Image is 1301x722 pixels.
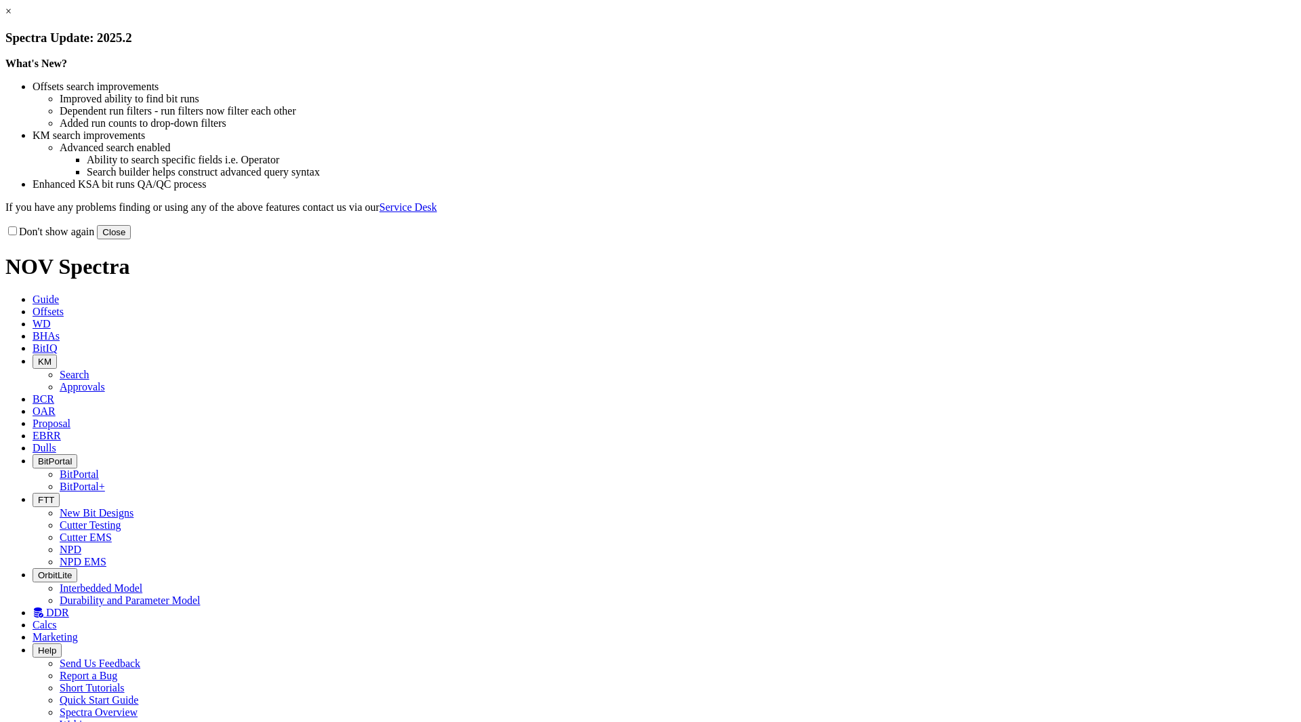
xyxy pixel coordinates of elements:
[60,481,105,492] a: BitPortal+
[87,166,1296,178] li: Search builder helps construct advanced query syntax
[5,201,1296,214] p: If you have any problems finding or using any of the above features contact us via our
[38,645,56,656] span: Help
[60,556,106,567] a: NPD EMS
[33,81,1296,93] li: Offsets search improvements
[33,294,59,305] span: Guide
[38,456,72,466] span: BitPortal
[38,570,72,580] span: OrbitLite
[60,658,140,669] a: Send Us Feedback
[5,226,94,237] label: Don't show again
[60,142,1296,154] li: Advanced search enabled
[60,544,81,555] a: NPD
[60,381,105,393] a: Approvals
[60,105,1296,117] li: Dependent run filters - run filters now filter each other
[33,342,57,354] span: BitIQ
[33,442,56,454] span: Dulls
[60,369,89,380] a: Search
[5,254,1296,279] h1: NOV Spectra
[33,405,56,417] span: OAR
[60,694,138,706] a: Quick Start Guide
[38,357,51,367] span: KM
[5,5,12,17] a: ×
[5,58,67,69] strong: What's New?
[33,330,60,342] span: BHAs
[97,225,131,239] button: Close
[33,318,51,329] span: WD
[60,595,201,606] a: Durability and Parameter Model
[60,519,121,531] a: Cutter Testing
[38,495,54,505] span: FTT
[33,306,64,317] span: Offsets
[60,117,1296,129] li: Added run counts to drop-down filters
[87,154,1296,166] li: Ability to search specific fields i.e. Operator
[33,393,54,405] span: BCR
[60,532,112,543] a: Cutter EMS
[46,607,69,618] span: DDR
[60,706,138,718] a: Spectra Overview
[33,129,1296,142] li: KM search improvements
[60,582,142,594] a: Interbedded Model
[33,631,78,643] span: Marketing
[5,31,1296,45] h3: Spectra Update: 2025.2
[60,670,117,681] a: Report a Bug
[33,178,1296,190] li: Enhanced KSA bit runs QA/QC process
[33,418,70,429] span: Proposal
[33,619,57,630] span: Calcs
[379,201,437,213] a: Service Desk
[60,93,1296,105] li: Improved ability to find bit runs
[33,430,61,441] span: EBRR
[8,226,17,235] input: Don't show again
[60,682,125,694] a: Short Tutorials
[60,507,133,519] a: New Bit Designs
[60,468,99,480] a: BitPortal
